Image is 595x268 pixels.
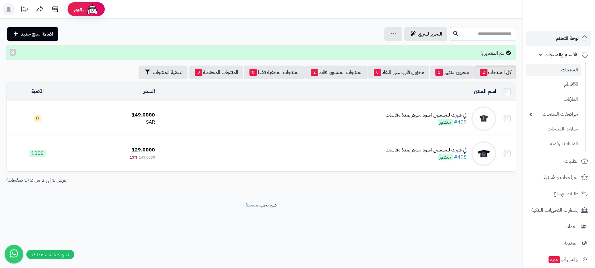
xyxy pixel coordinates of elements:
a: وآتس آبجديد [526,252,591,267]
a: الطلبات [526,154,591,168]
span: وآتس آب [548,255,578,264]
span: 2 [480,69,487,76]
a: #408 [454,153,467,161]
a: الكمية [31,88,44,95]
span: 1000 [29,150,46,157]
span: العملاء [566,222,578,231]
span: 0 [195,69,202,76]
a: المنتجات المنشورة فقط2 [305,66,368,79]
span: إشعارات التحويلات البنكية [531,206,579,215]
span: 1 [435,69,443,76]
a: السعر [143,88,155,95]
a: المدونة [526,236,591,250]
div: 149.0000 [71,112,155,119]
a: طلبات الإرجاع [526,186,591,201]
img: تي شيرت للجنسين اسود متوفر بعدة مقاسات [471,106,496,131]
a: المنتجات [526,64,581,76]
a: خيارات المنتجات [526,122,581,136]
img: logo-2.png [553,17,589,30]
a: العملاء [526,219,591,234]
a: مخزون منتهي1 [430,66,474,79]
a: مواصفات المنتجات [526,108,581,121]
a: المنتجات المخفضة0 [189,66,243,79]
span: المراجعات والأسئلة [544,173,579,182]
span: الأقسام والمنتجات [544,50,579,59]
span: تصفية المنتجات [153,69,183,76]
a: إشعارات التحويلات البنكية [526,203,591,218]
span: 0 [374,69,381,76]
span: طلبات الإرجاع [553,189,579,198]
a: المراجعات والأسئلة [526,170,591,185]
span: المدونة [564,239,578,247]
span: التحرير لسريع [418,30,442,38]
a: الماركات [526,93,581,106]
a: التحرير لسريع [404,27,447,41]
span: لوحة التحكم [556,34,579,43]
a: الأقسام [526,78,581,91]
span: 0 [249,69,257,76]
span: 149.0000 [139,155,155,160]
a: الملفات الرقمية [526,137,581,151]
button: × [10,49,16,56]
span: رفيق [74,6,84,13]
a: مخزون قارب على النفاذ0 [368,66,429,79]
div: تي شيرت للجنسين اسود متوفر بعدة مقاسات [386,112,467,119]
span: 129.0000 [132,146,155,154]
div: عرض 1 إلى 2 من 2 (1 صفحات) [2,177,261,184]
span: اضافة منتج جديد [21,30,53,38]
button: تصفية المنتجات [139,66,187,79]
div: تم التعديل! [6,45,516,60]
span: 0 [34,115,41,122]
a: تحديثات المنصة [16,3,32,17]
a: اضافة منتج جديد [7,27,58,41]
div: تي شيرت للجنسين اسود متوفر بعدة مقاسات [386,147,467,154]
span: منشور [438,119,453,125]
a: #409 [454,118,467,126]
span: الطلبات [564,157,579,165]
a: المنتجات المخفية فقط0 [244,66,305,79]
a: اسم المنتج [474,88,496,95]
img: تي شيرت للجنسين اسود متوفر بعدة مقاسات [471,141,496,166]
a: متجرة [246,201,257,209]
span: 2 [311,69,318,76]
img: ai-face.png [86,3,99,15]
span: جديد [549,256,560,263]
span: منشور [438,154,453,160]
span: 13% [130,155,138,160]
a: لوحة التحكم [526,31,591,46]
a: كل المنتجات2 [474,66,516,79]
div: SAR [71,119,155,126]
